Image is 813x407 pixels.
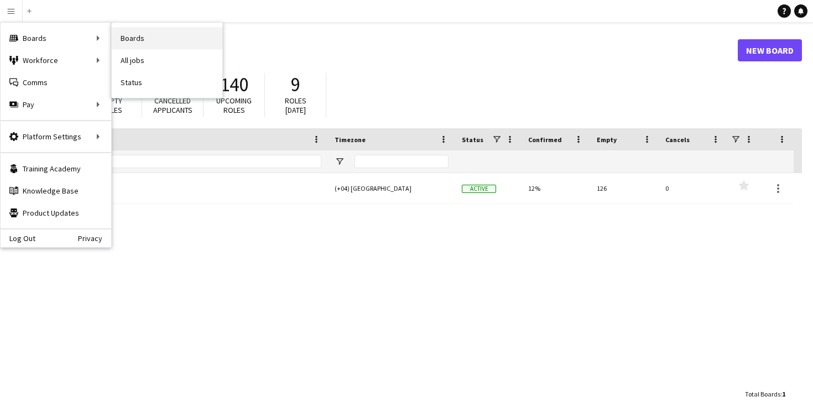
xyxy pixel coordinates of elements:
[590,173,659,203] div: 126
[1,27,111,49] div: Boards
[355,155,449,168] input: Timezone Filter Input
[1,180,111,202] a: Knowledge Base
[665,135,690,144] span: Cancels
[216,96,252,115] span: Upcoming roles
[1,158,111,180] a: Training Academy
[220,72,248,97] span: 140
[597,135,617,144] span: Empty
[659,173,727,203] div: 0
[46,155,321,168] input: Board name Filter Input
[291,72,300,97] span: 9
[1,71,111,93] a: Comms
[745,383,785,405] div: :
[1,234,35,243] a: Log Out
[112,27,222,49] a: Boards
[745,390,780,398] span: Total Boards
[462,185,496,193] span: Active
[328,173,455,203] div: (+04) [GEOGRAPHIC_DATA]
[112,49,222,71] a: All jobs
[1,202,111,224] a: Product Updates
[462,135,483,144] span: Status
[528,135,562,144] span: Confirmed
[78,234,111,243] a: Privacy
[335,135,366,144] span: Timezone
[19,42,738,59] h1: Boards
[112,71,222,93] a: Status
[335,156,345,166] button: Open Filter Menu
[782,390,785,398] span: 1
[1,93,111,116] div: Pay
[1,49,111,71] div: Workforce
[522,173,590,203] div: 12%
[26,173,321,204] a: DISH
[738,39,802,61] a: New Board
[1,126,111,148] div: Platform Settings
[153,96,192,115] span: Cancelled applicants
[285,96,306,115] span: Roles [DATE]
